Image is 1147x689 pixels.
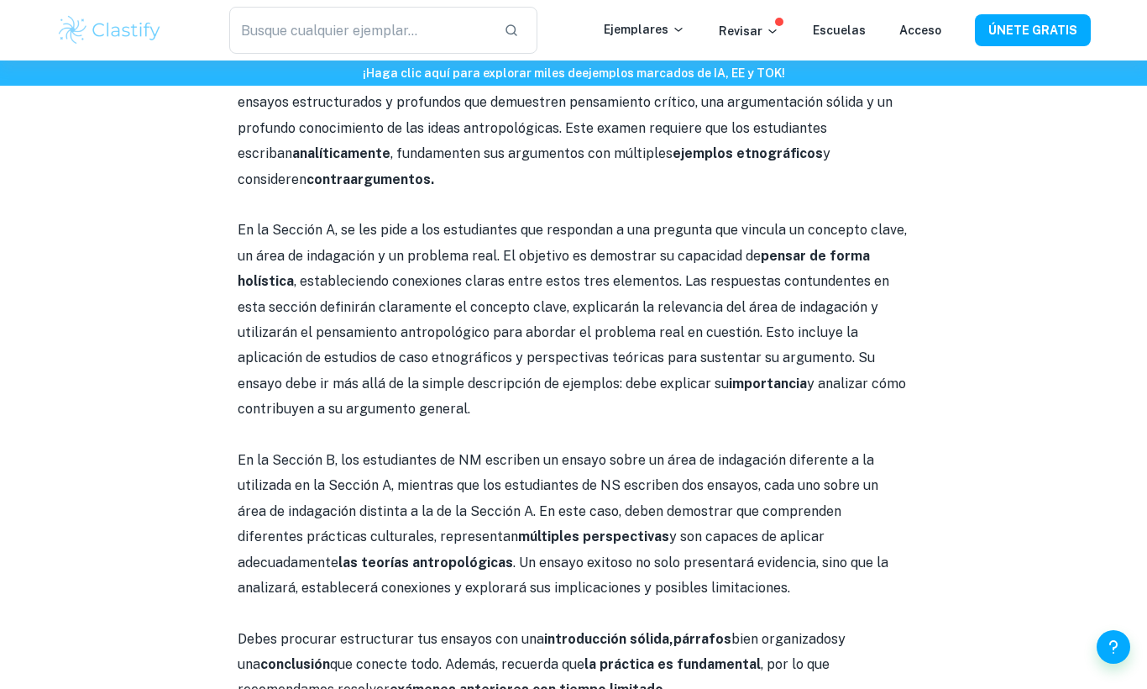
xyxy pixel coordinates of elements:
font: Debes procurar estructurar tus ensayos con una [238,631,544,647]
font: En la Sección A, se les pide a los estudiantes que respondan a una pregunta que vincula un concep... [238,222,907,263]
font: , estableciendo conexiones claras entre estos tres elementos. Las respuestas contundentes en esta... [238,273,889,392]
font: la práctica es fundamental [584,656,761,672]
a: Escuelas [813,24,866,37]
font: introducción sólida, [544,631,673,647]
font: Ejemplares [604,23,668,36]
font: analíticamente [292,145,390,161]
font: ! [782,66,785,80]
button: Ayuda y comentarios [1097,630,1130,664]
font: que conecte todo. Además, recuerda que [330,656,584,672]
font: contraargumentos. [306,171,434,187]
font: importancia [729,376,807,392]
font: En la Sección B, los estudiantes de NM escriben un ensayo sobre un área de indagación diferente a... [238,452,878,544]
font: ejemplos marcados de IA, EE y TOK [582,66,782,80]
font: ¡Haga clic aquí para explorar miles de [363,66,582,80]
img: Logotipo de Clastify [56,13,163,47]
font: múltiples perspectivas [518,529,669,544]
font: bien organizados [731,631,838,647]
font: párrafos [673,631,731,647]
font: ejemplos etnográficos [673,145,823,161]
font: conclusión [260,656,330,672]
font: ÚNETE GRATIS [988,24,1077,38]
button: ÚNETE GRATIS [975,14,1091,45]
font: Revisar [719,24,762,38]
font: y son capaces de aplicar adecuadamente [238,529,825,570]
a: Acceso [899,24,941,37]
input: Busque cualquier ejemplar... [229,7,491,54]
font: . Un ensayo exitoso no solo presentará evidencia, sino que la analizará, establecerá conexiones y... [238,555,888,596]
font: y consideren [238,145,830,187]
font: las teorías antropológicas [338,555,513,571]
font: , fundamenten sus argumentos con múltiples [390,145,673,161]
